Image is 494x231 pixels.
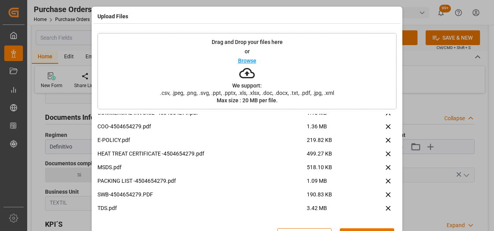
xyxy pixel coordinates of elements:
[307,204,360,218] span: 3.42 MB
[97,204,307,212] p: TDS.pdf
[155,90,339,96] span: .csv, .jpeg, .png, .svg, .ppt, .pptx, .xls, .xlsx, .doc, .docx, .txt, .pdf, .jpg, .xml
[97,163,307,171] p: MSDS.pdf
[97,150,307,158] p: HEAT TREAT CERTIFICATE -4504654279.pdf
[307,163,360,177] span: 518.10 KB
[307,109,360,122] span: 1.18 MB
[245,49,250,54] p: or
[97,136,307,144] p: E-POLICY.pdf
[212,39,283,45] p: Drag and Drop your files here
[97,191,307,199] p: SWB-4504654279.PDF
[232,83,262,88] p: We support:
[307,150,360,163] span: 499.27 KB
[307,136,360,150] span: 219.82 KB
[307,191,360,204] span: 190.83 KB
[238,58,256,63] p: Browse
[97,122,307,131] p: COO-4504654279.pdf
[307,122,360,136] span: 1.36 MB
[97,33,397,109] div: Drag and Drop your files hereorBrowseWe support:.csv, .jpeg, .png, .svg, .ppt, .pptx, .xls, .xlsx...
[307,177,360,191] span: 1.09 MB
[97,177,307,185] p: PACKING LIST -4504654279.pdf
[97,12,128,21] h4: Upload Files
[217,98,278,103] p: Max size : 20 MB per file.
